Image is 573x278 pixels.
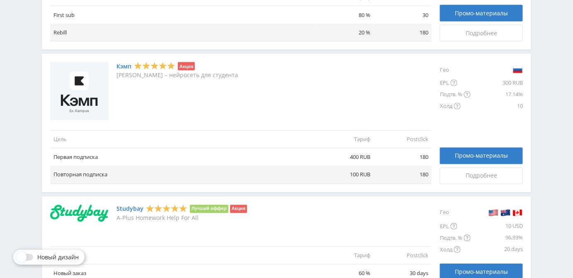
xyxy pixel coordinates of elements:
div: Холд [440,244,471,256]
div: 5 Stars [134,62,175,71]
div: 5 Stars [146,204,187,213]
div: EPL [440,77,471,89]
p: A-Plus Homework Help For All [117,215,247,222]
img: Кэмп [50,62,108,120]
a: Кэмп [117,63,131,70]
td: Rebill [50,24,316,41]
td: Первая подписка [50,149,316,166]
div: EPL [440,221,471,232]
li: Акция [178,62,195,71]
div: Подтв. % [440,232,471,244]
div: 20 days [471,244,523,256]
li: Акция [230,205,247,213]
td: 180 [374,24,432,41]
td: Повторная подписка [50,166,316,184]
div: Гео [440,205,471,221]
div: 17.14% [471,89,523,100]
img: Studybay [50,205,108,222]
div: Холд [440,100,471,112]
p: [PERSON_NAME] – нейросеть для студента [117,72,238,79]
td: First sub [50,6,316,24]
span: Промо-материалы [455,10,508,17]
div: 10 [471,100,523,112]
td: 180 [374,166,432,184]
td: Цель [50,247,316,265]
td: 180 [374,149,432,166]
a: Подробнее [440,25,523,41]
li: Лучший оффер [190,205,228,213]
div: Гео [440,62,471,77]
span: Промо-материалы [455,153,508,159]
td: Тариф [316,247,374,265]
td: 20 % [316,24,374,41]
td: Тариф [316,131,374,149]
span: Подробнее [466,30,497,37]
div: Подтв. % [440,89,471,100]
td: 80 % [316,6,374,24]
td: Цель [50,131,316,149]
div: 300 RUB [471,77,523,89]
span: Промо-материалы [455,269,508,276]
a: Промо-материалы [440,148,523,164]
td: 400 RUB [316,149,374,166]
div: 10 USD [471,221,523,232]
div: 96.93% [471,232,523,244]
a: Подробнее [440,168,523,184]
a: Studybay [117,206,143,212]
td: 100 RUB [316,166,374,184]
td: Postclick [374,247,432,265]
a: Промо-материалы [440,5,523,22]
td: 30 [374,6,432,24]
span: Подробнее [466,173,497,179]
span: Новый дизайн [37,254,79,261]
td: Postclick [374,131,432,149]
